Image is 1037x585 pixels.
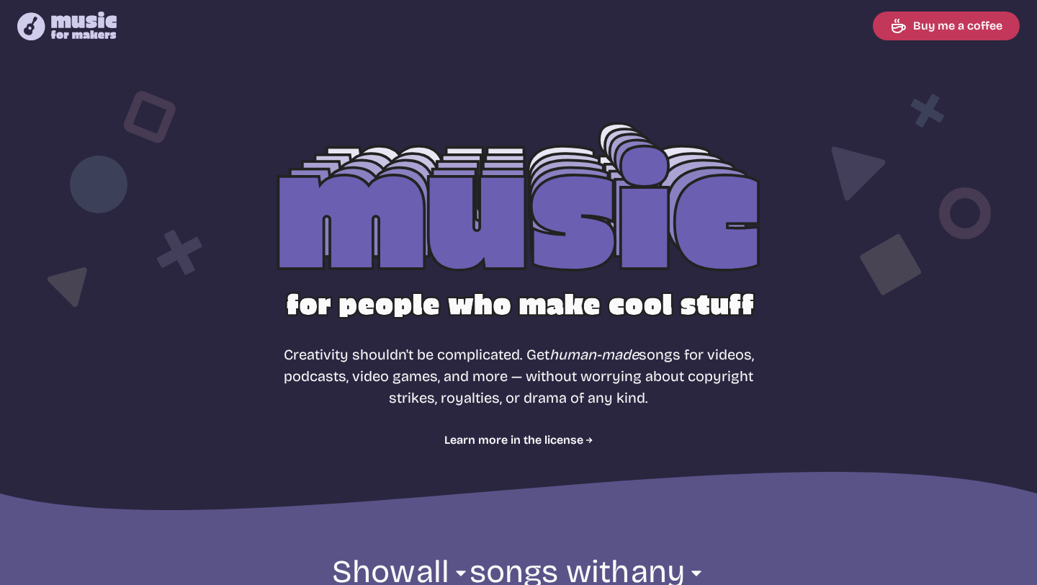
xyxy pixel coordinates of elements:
a: Buy me a coffee [873,12,1020,40]
i: human-made [549,346,639,363]
p: Creativity shouldn't be complicated. Get songs for videos, podcasts, video games, and more — with... [283,344,754,408]
a: Learn more in the license [444,432,593,449]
